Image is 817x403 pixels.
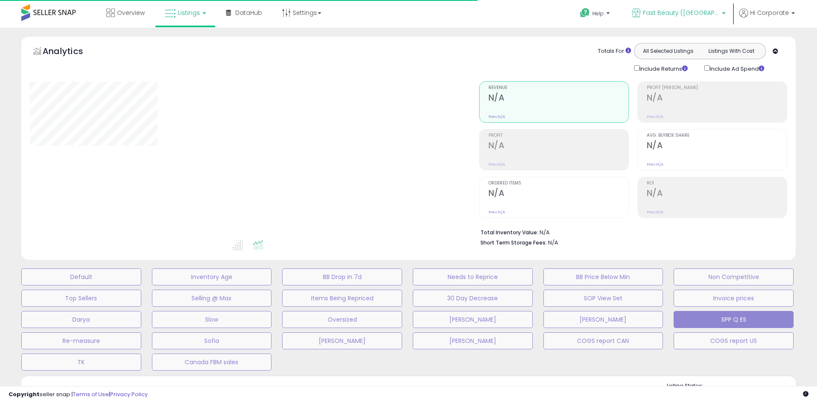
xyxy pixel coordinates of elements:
[282,311,402,328] button: Oversized
[643,9,720,17] span: Fast Beauty ([GEOGRAPHIC_DATA])
[637,46,700,57] button: All Selected Listings
[488,162,505,167] small: Prev: N/A
[152,311,272,328] button: Slow
[674,311,794,328] button: SPP Q ES
[178,9,200,17] span: Listings
[488,210,505,215] small: Prev: N/A
[488,86,628,90] span: Revenue
[647,210,663,215] small: Prev: N/A
[543,311,663,328] button: [PERSON_NAME]
[488,133,628,138] span: Profit
[674,290,794,307] button: Invoice prices
[543,268,663,285] button: BB Price Below Min
[21,268,141,285] button: Default
[413,290,533,307] button: 30 Day Decrease
[21,290,141,307] button: Top Sellers
[9,390,40,398] strong: Copyright
[43,45,100,59] h5: Analytics
[548,239,558,247] span: N/A
[628,63,698,73] div: Include Returns
[282,332,402,349] button: [PERSON_NAME]
[700,46,763,57] button: Listings With Cost
[573,1,618,28] a: Help
[480,239,547,246] b: Short Term Storage Fees:
[488,141,628,152] h2: N/A
[9,391,148,399] div: seller snap | |
[152,332,272,349] button: Sofia
[488,93,628,104] h2: N/A
[592,10,604,17] span: Help
[21,354,141,371] button: TK
[674,332,794,349] button: COGS report US
[598,47,631,55] div: Totals For
[480,229,538,236] b: Total Inventory Value:
[282,268,402,285] button: BB Drop in 7d
[488,181,628,186] span: Ordered Items
[152,290,272,307] button: Selling @ Max
[647,93,787,104] h2: N/A
[580,8,590,18] i: Get Help
[152,268,272,285] button: Inventory Age
[543,332,663,349] button: COGS report CAN
[488,188,628,200] h2: N/A
[750,9,789,17] span: Hi Corporate
[647,181,787,186] span: ROI
[674,268,794,285] button: Non Competitive
[488,114,505,119] small: Prev: N/A
[413,268,533,285] button: Needs to Reprice
[647,141,787,152] h2: N/A
[543,290,663,307] button: SOP View Set
[413,332,533,349] button: [PERSON_NAME]
[282,290,402,307] button: Items Being Repriced
[235,9,262,17] span: DataHub
[117,9,145,17] span: Overview
[739,9,795,28] a: Hi Corporate
[647,133,787,138] span: Avg. Buybox Share
[21,332,141,349] button: Re-measure
[152,354,272,371] button: Canada FBM sales
[647,162,663,167] small: Prev: N/A
[647,86,787,90] span: Profit [PERSON_NAME]
[647,114,663,119] small: Prev: N/A
[21,311,141,328] button: Darya
[647,188,787,200] h2: N/A
[698,63,778,73] div: Include Ad Spend
[413,311,533,328] button: [PERSON_NAME]
[480,227,781,237] li: N/A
